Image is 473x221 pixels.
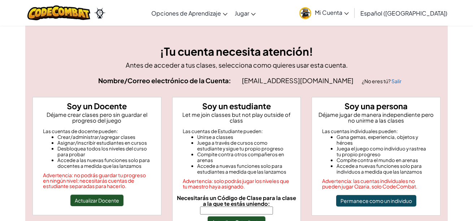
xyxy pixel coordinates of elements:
[242,76,355,85] span: [EMAIL_ADDRESS][DOMAIN_NAME]
[70,195,123,206] button: Actualizar Docente
[57,157,151,169] li: Accede a las nuevas funciones solo para docentes a medida que las lanzamos
[391,78,402,84] a: Salir
[175,112,298,123] p: Let me join classes but not play outside of class
[197,152,291,163] li: Compite contra otros compañeros en arenas
[202,101,271,111] strong: Soy un estudiante
[151,9,221,17] span: Opciones de Aprendizaje
[98,76,231,85] strong: Nombre/Correo electrónico de la Cuenta:
[36,112,158,123] p: Déjame crear clases pero sin guardar el progreso del juego
[337,146,430,157] li: Juega el juego como individuo y rastrea tu propio progreso
[57,134,151,140] li: Crear/administrar/agregar clases
[299,7,311,19] img: avatar
[200,207,273,214] input: Necesitarás un Código de Clase para la clase a la que te estás uniendo:
[43,173,151,189] div: Advertencia: no podrás guardar tu progreso en ningún nivel; necesitarás cuentas de estudiante sep...
[344,101,408,111] strong: Soy una persona
[296,1,352,24] a: Mi Cuenta
[183,128,291,134] div: Las cuentas de Estudiante pueden:
[32,60,441,70] p: Antes de acceder a tus clases, selecciona como quieres usar esta cuenta.
[337,157,430,163] li: Compite contra el mundo en arenas
[32,43,441,60] h3: ¡Tu cuenta necesita atención!
[322,128,430,134] div: Las cuentas individuales pueden:
[148,3,231,23] a: Opciones de Aprendizaje
[337,163,430,175] li: Accede a nuevas funciones solo para individuos a medida que las lanzamos
[27,5,91,20] img: CodeCombat logo
[337,134,430,146] li: Gana gemas, experiencia, objetos y héroes
[177,194,296,207] span: Necesitarás un Código de Clase para la clase a la que te estás uniendo:
[57,140,151,146] li: Asignar/inscribir estudiantes en cursos
[322,178,430,189] div: Advertencia: las cuentas individuales no pueden jugar Ozaria, solo CodeCombat.
[357,3,451,23] a: Español ([GEOGRAPHIC_DATA])
[336,195,416,207] button: Permanece como un individuo
[362,78,391,84] span: ¿No eres tú?
[183,178,291,189] div: Advertencia: solo podrás jugar los niveles que tu maestro haya asignado.
[197,163,291,175] li: Accede a nuevas funciones solo para estudiantes a medida que las lanzamos
[197,140,291,152] li: Juega a través de cursos como estudiante y sigue tu propio progreso
[57,146,151,157] li: Desbloquea todos los niveles del curso para probar
[94,8,105,18] img: Ozaria
[315,112,437,123] p: Déjame jugar de manera independiente pero no unirme a las clases
[67,101,127,111] strong: Soy un Docente
[360,9,447,17] span: Español ([GEOGRAPHIC_DATA])
[43,128,151,134] div: Las cuentas de docente pueden:
[231,3,259,23] a: Jugar
[197,134,291,140] li: Unirse a classes
[315,9,349,16] span: Mi Cuenta
[235,9,249,17] span: Jugar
